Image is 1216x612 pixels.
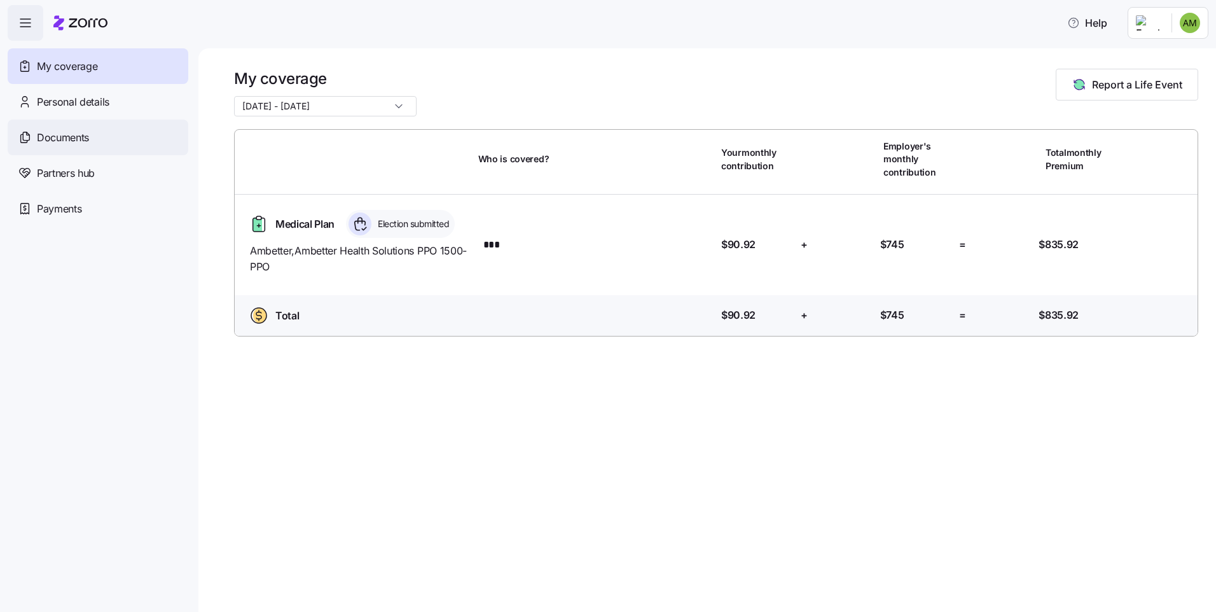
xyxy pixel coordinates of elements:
[1067,15,1107,31] span: Help
[1180,13,1200,33] img: fa93dd60eb0557154ad2ab980761172e
[37,59,97,74] span: My coverage
[250,243,468,275] span: Ambetter , Ambetter Health Solutions PPO 1500-PPO
[275,216,335,232] span: Medical Plan
[478,153,549,165] span: Who is covered?
[721,237,756,253] span: $90.92
[234,69,417,88] h1: My coverage
[8,120,188,155] a: Documents
[1039,307,1079,323] span: $835.92
[959,237,966,253] span: =
[374,218,449,230] span: Election submitted
[801,237,808,253] span: +
[959,307,966,323] span: =
[8,84,188,120] a: Personal details
[801,307,808,323] span: +
[37,130,89,146] span: Documents
[275,308,299,324] span: Total
[1039,237,1079,253] span: $835.92
[880,237,904,253] span: $745
[721,307,756,323] span: $90.92
[37,94,109,110] span: Personal details
[37,201,81,217] span: Payments
[8,155,188,191] a: Partners hub
[37,165,95,181] span: Partners hub
[880,307,904,323] span: $745
[1046,146,1117,172] span: Total monthly Premium
[1092,77,1182,92] span: Report a Life Event
[1136,15,1161,31] img: Employer logo
[8,191,188,226] a: Payments
[1057,10,1117,36] button: Help
[8,48,188,84] a: My coverage
[721,146,792,172] span: Your monthly contribution
[1056,69,1198,101] button: Report a Life Event
[883,140,955,179] span: Employer's monthly contribution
